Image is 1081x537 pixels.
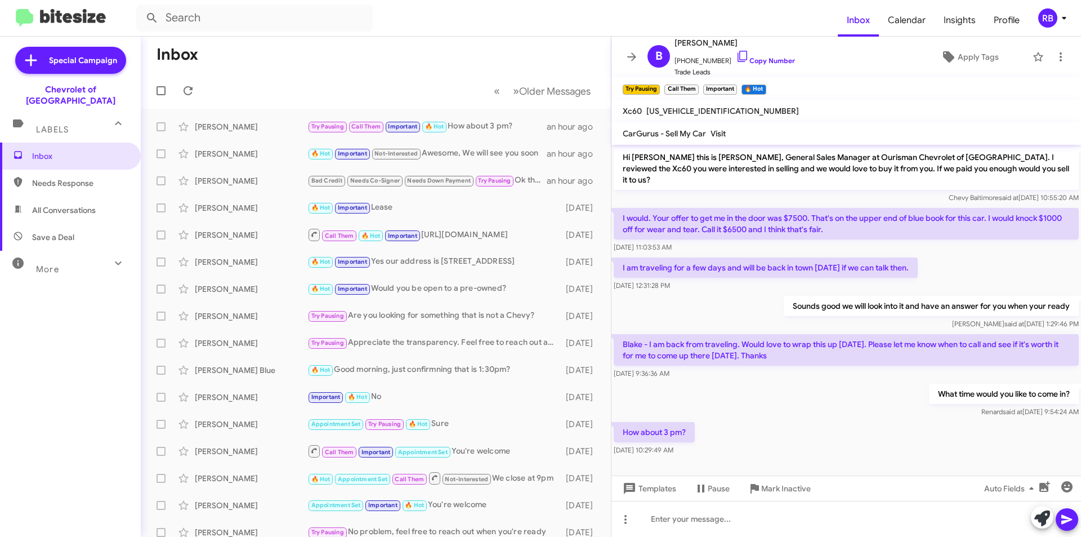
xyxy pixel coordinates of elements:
div: How about 3 pm? [307,120,547,133]
span: Needs Co-Signer [350,177,400,184]
span: Try Pausing [311,123,344,130]
button: Apply Tags [912,47,1027,67]
small: Try Pausing [623,85,660,95]
span: said at [1004,319,1024,328]
div: [PERSON_NAME] [195,175,307,187]
p: Blake - I am back from traveling. Would love to wrap this up [DATE]. Please let me know when to c... [614,334,1079,366]
span: Appointment Set [398,449,448,456]
span: Important [338,258,367,265]
span: [PERSON_NAME] [674,36,795,50]
span: Important [361,449,391,456]
span: Not-Interested [445,476,488,483]
span: [DATE] 12:31:28 PM [614,281,670,290]
span: 🔥 Hot [348,393,367,401]
span: 🔥 Hot [311,150,330,157]
div: [PERSON_NAME] [195,338,307,349]
span: Not-Interested [374,150,418,157]
span: Xc60 [623,106,642,116]
a: Calendar [879,4,935,37]
div: [PERSON_NAME] [195,283,307,295]
div: You're welcome [307,444,560,458]
div: [DATE] [560,500,602,511]
span: Try Pausing [311,312,344,319]
span: CarGurus - Sell My Car [623,128,706,139]
div: Sure [307,418,560,431]
nav: Page navigation example [488,79,597,103]
span: Try Pausing [311,339,344,347]
div: [PERSON_NAME] [195,229,307,241]
div: an hour ago [547,175,602,187]
span: Try Pausing [368,420,401,428]
span: 🔥 Hot [311,258,330,265]
a: Inbox [838,4,879,37]
p: I would. Your offer to get me in the door was $7500. That's on the upper end of blue book for thi... [614,208,1079,239]
div: Ok thank you [307,174,547,187]
div: Yes our address is [STREET_ADDRESS] [307,255,560,268]
a: Profile [985,4,1029,37]
div: Awesome, We will see you soon [307,147,547,160]
span: B [655,47,663,65]
span: Call Them [325,449,354,456]
span: Appointment Set [311,502,361,509]
button: Mark Inactive [739,478,820,499]
div: [PERSON_NAME] [195,121,307,132]
div: [DATE] [560,392,602,403]
div: [PERSON_NAME] [195,256,307,268]
span: Labels [36,125,69,135]
span: Try Pausing [478,177,511,184]
span: Appointment Set [311,420,361,428]
a: Special Campaign [15,47,126,74]
button: Next [506,79,597,103]
span: Trade Leads [674,66,795,78]
span: Appointment Set [338,476,387,483]
span: Templates [620,478,676,499]
span: Renard [DATE] 9:54:24 AM [981,407,1079,416]
button: Previous [487,79,507,103]
div: [PERSON_NAME] [195,148,307,159]
p: I am traveling for a few days and will be back in town [DATE] if we can talk then. [614,258,918,278]
span: Try Pausing [311,529,344,536]
span: Older Messages [519,85,591,97]
div: You're welcome [307,499,560,512]
div: Lease [307,201,560,214]
span: [DATE] 9:36:36 AM [614,369,669,378]
span: 🔥 Hot [405,502,424,509]
span: [DATE] 11:03:53 AM [614,243,672,251]
div: [DATE] [560,338,602,349]
span: Pause [708,478,730,499]
span: Call Them [325,232,354,239]
div: RB [1038,8,1057,28]
button: Auto Fields [975,478,1047,499]
span: [US_VEHICLE_IDENTIFICATION_NUMBER] [646,106,799,116]
span: Mark Inactive [761,478,811,499]
span: All Conversations [32,205,96,216]
span: Needs Down Payment [407,177,471,184]
span: Apply Tags [958,47,999,67]
button: Templates [611,478,685,499]
span: 🔥 Hot [311,366,330,374]
div: [PERSON_NAME] Blue [195,365,307,376]
input: Search [136,5,373,32]
span: Important [311,393,341,401]
span: Important [338,285,367,292]
div: We close at 9pm [307,471,560,485]
div: [DATE] [560,310,602,322]
span: « [494,84,500,98]
div: [DATE] [560,446,602,457]
a: Insights [935,4,985,37]
div: [PERSON_NAME] [195,446,307,457]
div: Would you be open to a pre-owned? [307,282,560,295]
span: Special Campaign [49,55,117,66]
span: Auto Fields [984,478,1038,499]
span: [PHONE_NUMBER] [674,50,795,66]
div: [URL][DOMAIN_NAME] [307,228,560,242]
div: [DATE] [560,202,602,214]
div: [PERSON_NAME] [195,500,307,511]
span: Call Them [351,123,381,130]
span: Chevy Baltimore [DATE] 10:55:20 AM [949,193,1079,202]
div: [PERSON_NAME] [195,392,307,403]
